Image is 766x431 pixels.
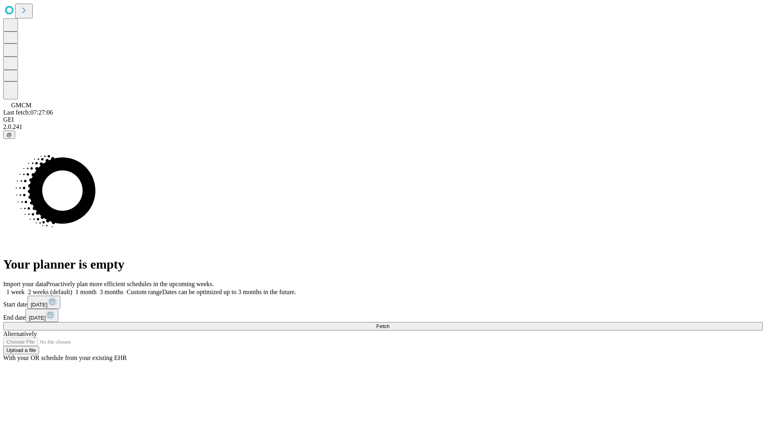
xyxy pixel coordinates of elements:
[75,289,97,295] span: 1 month
[3,309,763,322] div: End date
[3,116,763,123] div: GEI
[6,289,25,295] span: 1 week
[11,102,32,109] span: GMCM
[46,281,214,287] span: Proactively plan more efficient schedules in the upcoming weeks.
[3,346,39,354] button: Upload a file
[29,315,45,321] span: [DATE]
[3,281,46,287] span: Import your data
[26,309,58,322] button: [DATE]
[28,289,72,295] span: 2 weeks (default)
[3,354,127,361] span: With your OR schedule from your existing EHR
[3,296,763,309] div: Start date
[376,323,389,329] span: Fetch
[3,109,53,116] span: Last fetch: 07:27:06
[3,322,763,330] button: Fetch
[3,123,763,130] div: 2.0.241
[126,289,162,295] span: Custom range
[28,296,60,309] button: [DATE]
[31,302,47,308] span: [DATE]
[6,132,12,138] span: @
[100,289,123,295] span: 3 months
[3,130,15,139] button: @
[3,257,763,272] h1: Your planner is empty
[3,330,37,337] span: Alternatively
[162,289,296,295] span: Dates can be optimized up to 3 months in the future.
